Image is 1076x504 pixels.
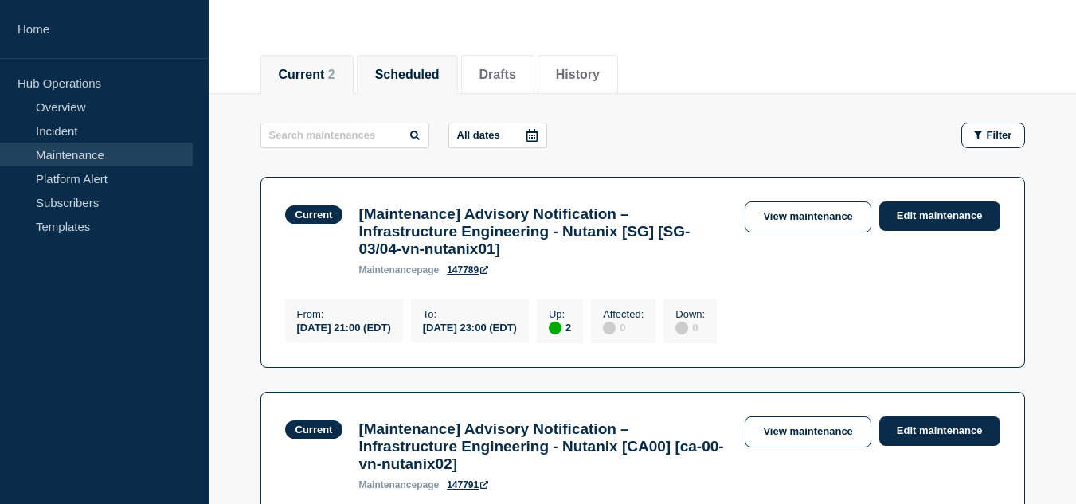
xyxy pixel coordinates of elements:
[358,420,729,473] h3: [Maintenance] Advisory Notification – Infrastructure Engineering - Nutanix [CA00] [ca-00-vn-nutan...
[279,68,335,82] button: Current 2
[745,201,871,232] a: View maintenance
[879,416,1000,446] a: Edit maintenance
[603,308,644,320] p: Affected :
[358,205,729,258] h3: [Maintenance] Advisory Notification – Infrastructure Engineering - Nutanix [SG] [SG-03/04-vn-nuta...
[675,322,688,334] div: disabled
[423,320,517,334] div: [DATE] 23:00 (EDT)
[603,320,644,334] div: 0
[328,68,335,81] span: 2
[447,479,488,490] a: 147791
[675,320,705,334] div: 0
[423,308,517,320] p: To :
[358,264,439,275] p: page
[987,129,1012,141] span: Filter
[961,123,1025,148] button: Filter
[879,201,1000,231] a: Edit maintenance
[295,209,333,221] div: Current
[675,308,705,320] p: Down :
[479,68,516,82] button: Drafts
[549,308,571,320] p: Up :
[448,123,547,148] button: All dates
[447,264,488,275] a: 147789
[603,322,616,334] div: disabled
[358,479,417,490] span: maintenance
[549,322,561,334] div: up
[297,320,391,334] div: [DATE] 21:00 (EDT)
[295,424,333,436] div: Current
[358,264,417,275] span: maintenance
[457,129,500,141] p: All dates
[556,68,600,82] button: History
[375,68,440,82] button: Scheduled
[745,416,871,447] a: View maintenance
[260,123,429,148] input: Search maintenances
[358,479,439,490] p: page
[297,308,391,320] p: From :
[549,320,571,334] div: 2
